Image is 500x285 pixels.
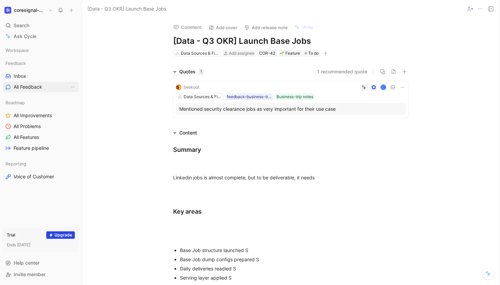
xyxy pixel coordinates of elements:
[3,58,79,68] div: Feedback
[180,265,409,272] div: Daily deliveries readied S
[5,60,26,67] span: Feedback
[227,93,272,100] div: feedback-business-trip-notes [DATE] 17:31
[181,50,219,57] div: Data Sources & Field Coverage
[173,207,409,216] div: Key areas
[317,68,367,76] button: 1 recommended quote
[3,82,79,92] a: All FeedbackView actions
[14,73,26,79] span: Inbox
[14,7,46,13] h1: coresignal-playground
[381,85,386,90] div: C
[14,271,46,277] span: Invite member
[259,50,275,57] div: COR-42
[179,68,204,76] div: Quotes
[183,84,199,91] div: Seekout
[3,5,54,15] button: coresignal-playgroundcoresignal-playground
[303,50,320,57] div: To do
[3,258,79,268] div: Help center
[14,112,52,119] span: All Improvements
[302,24,314,30] span: Write
[170,129,200,137] div: Content
[173,160,409,195] div: Linkedin jobs is almost complete, but to be deliverable, it needs
[5,47,29,54] span: Workspace
[14,32,36,40] span: Ask Cycle
[277,93,313,100] div: Business-trip notes
[170,22,205,32] button: Comment
[3,71,79,81] a: Inbox
[3,269,79,280] div: Invite member
[279,50,301,57] div: 🌱Feature
[5,99,25,106] span: Roadmap
[180,256,409,263] div: Base Job dump configs prepared S
[3,172,79,182] a: Voice of Customer
[4,7,11,14] img: coresignal-playground
[3,45,79,55] div: Workspace
[170,68,206,76] div: Quotes1
[3,97,79,153] div: RoadmapAll ImprovementsAll ProblemsAll FeaturesFeature pipeline
[3,31,79,41] a: Ask Cycle
[3,159,79,169] div: Reporting
[14,134,39,141] span: All Features
[180,274,409,281] div: Serving layer applied S
[7,242,75,248] div: Ends [DATE]
[280,50,300,57] div: Feature
[179,105,402,113] div: Mentioned security clearance jobs as very important for their use case
[180,247,409,254] div: Base Job structure launched S
[3,97,79,108] div: Roadmap
[7,232,15,238] div: Trial
[3,121,79,131] a: All Problems
[46,231,75,239] button: Upgrade
[229,51,254,56] span: Add assignee
[3,20,79,31] div: Search
[176,85,181,90] img: logo
[173,145,409,154] div: Summary
[14,123,41,130] span: All Problems
[87,5,166,13] span: [Data - Q3 OKR] Launch Base Jobs
[241,23,291,32] button: Add release note
[14,84,42,90] span: All Feedback
[3,58,79,92] div: FeedbackInboxAll FeedbackView actions
[291,22,317,32] button: Write
[3,143,79,153] a: Feature pipeline
[14,173,54,180] span: Voice of Customer
[308,50,319,57] span: To do
[14,145,49,152] span: Feature pipeline
[14,260,39,266] span: Help center
[3,110,79,121] a: All Improvements
[69,84,76,90] button: View actions
[280,51,284,55] img: 🌱
[205,23,240,32] button: Add cover
[5,160,26,167] span: Reporting
[184,93,222,100] div: Data Sources & Field Coverage
[3,132,79,142] a: All Features
[179,129,197,137] div: Content
[198,68,204,75] div: 1
[14,21,29,30] span: Search
[173,36,409,47] h1: [Data - Q3 OKR] Launch Base Jobs
[3,159,79,182] div: ReportingVoice of Customer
